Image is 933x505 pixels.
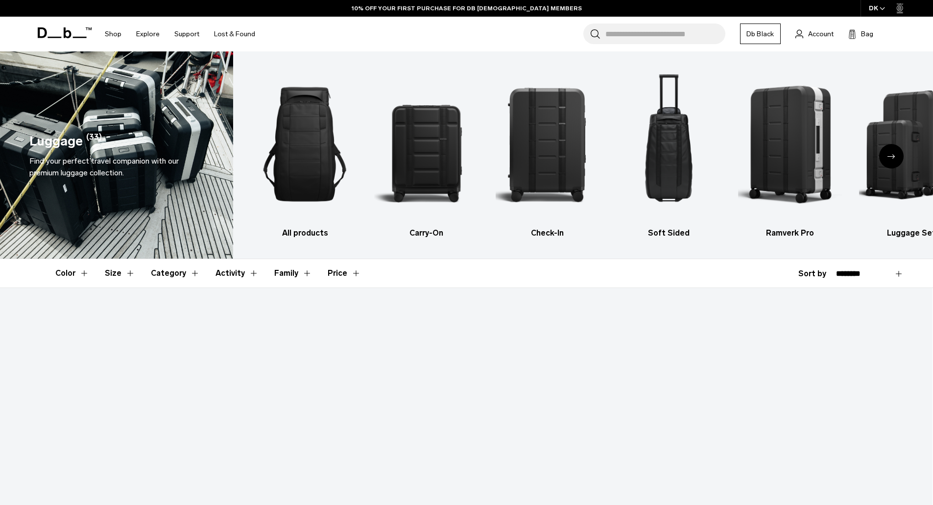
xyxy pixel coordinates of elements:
button: Toggle Filter [215,259,259,288]
a: Db Ramverk Pro [738,66,842,239]
button: Toggle Price [328,259,361,288]
img: Db [738,66,842,222]
button: Toggle Filter [151,259,200,288]
li: 5 / 6 [738,66,842,239]
h3: Check-In [496,227,600,239]
span: Account [808,29,834,39]
button: Toggle Filter [55,259,89,288]
a: Db All products [253,66,357,239]
a: Db Carry-On [374,66,478,239]
span: Bag [861,29,873,39]
li: 1 / 6 [253,66,357,239]
a: Db Soft Sided [617,66,721,239]
img: Db [496,66,600,222]
li: 3 / 6 [496,66,600,239]
h3: Carry-On [374,227,478,239]
button: Toggle Filter [274,259,312,288]
span: (33) [86,131,102,151]
img: Db [617,66,721,222]
a: Support [174,17,199,51]
li: 2 / 6 [374,66,478,239]
button: Bag [848,28,873,40]
a: Lost & Found [214,17,255,51]
a: Explore [136,17,160,51]
h1: Luggage [29,131,83,151]
h3: Soft Sided [617,227,721,239]
img: Db [374,66,478,222]
div: Next slide [879,144,904,168]
a: 10% OFF YOUR FIRST PURCHASE FOR DB [DEMOGRAPHIC_DATA] MEMBERS [352,4,582,13]
h3: All products [253,227,357,239]
li: 4 / 6 [617,66,721,239]
a: Db Check-In [496,66,600,239]
h3: Ramverk Pro [738,227,842,239]
a: Shop [105,17,121,51]
a: Account [795,28,834,40]
button: Toggle Filter [105,259,135,288]
a: Db Black [740,24,781,44]
span: Find your perfect travel companion with our premium luggage collection. [29,156,179,177]
img: Db [253,66,357,222]
nav: Main Navigation [97,17,263,51]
